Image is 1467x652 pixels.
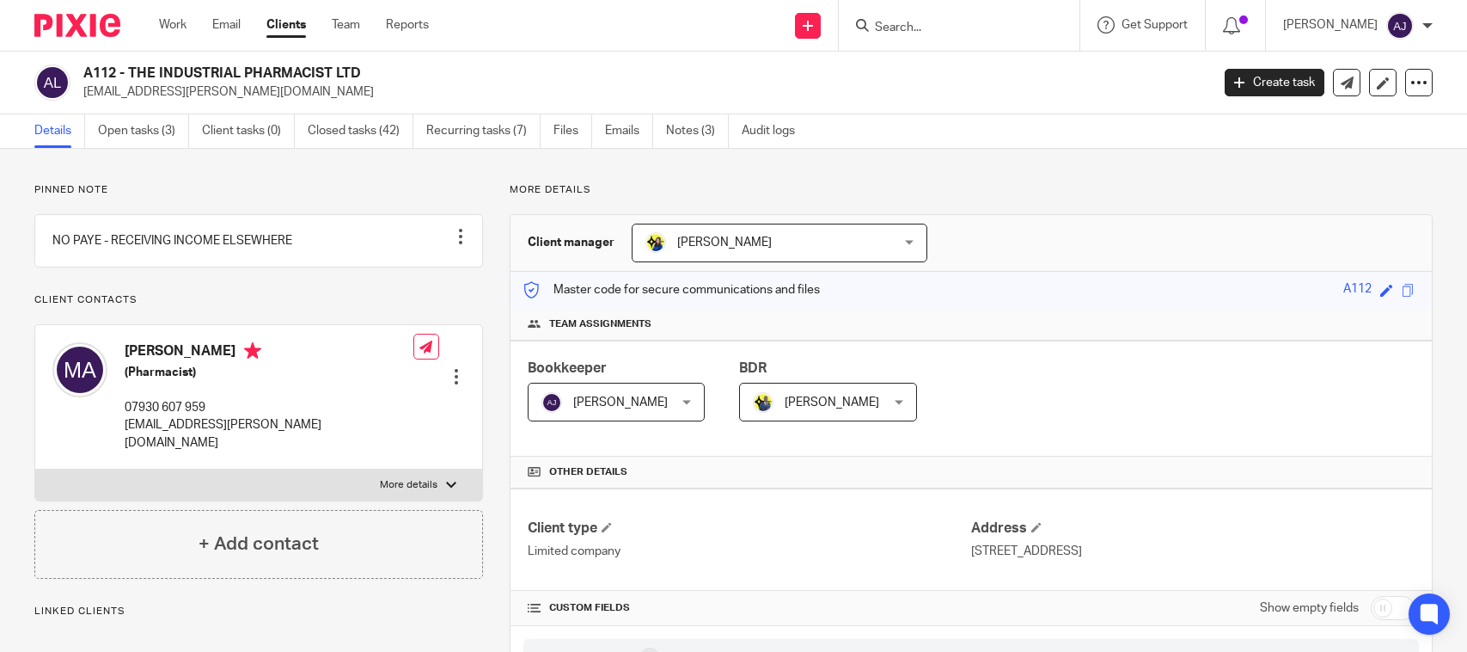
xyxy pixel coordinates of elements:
img: svg%3E [541,392,562,413]
img: Bobo-Starbridge%201.jpg [645,232,666,253]
a: Closed tasks (42) [308,114,413,148]
a: Clients [266,16,306,34]
a: Client tasks (0) [202,114,295,148]
span: [PERSON_NAME] [573,397,668,409]
a: Work [159,16,186,34]
input: Search [873,21,1028,36]
a: Create task [1225,69,1324,96]
span: BDR [739,361,767,375]
h2: A112 - THE INDUSTRIAL PHARMACIST LTD [83,65,975,83]
a: Reports [386,16,429,34]
h4: CUSTOM FIELDS [528,601,971,615]
a: Notes (3) [666,114,729,148]
a: Email [212,16,241,34]
p: [EMAIL_ADDRESS][PERSON_NAME][DOMAIN_NAME] [125,416,413,452]
span: Team assignments [549,317,651,331]
label: Show empty fields [1260,600,1359,617]
span: Get Support [1122,19,1188,31]
h3: Client manager [528,234,614,251]
p: Limited company [528,543,971,560]
span: [PERSON_NAME] [785,397,879,409]
p: 07930 607 959 [125,399,413,416]
a: Recurring tasks (7) [426,114,541,148]
p: Linked clients [34,605,483,618]
i: Primary [244,342,261,360]
a: Files [553,114,592,148]
img: Dennis-Starbridge.jpg [753,392,773,413]
span: Other details [549,465,627,479]
a: Details [34,114,85,148]
p: [STREET_ADDRESS] [971,543,1415,560]
a: Team [332,16,360,34]
h4: + Add contact [199,531,319,557]
img: svg%3E [34,65,70,101]
h5: (Pharmacist) [125,364,413,381]
span: [PERSON_NAME] [677,237,772,249]
p: More details [510,183,1433,197]
a: Open tasks (3) [98,114,189,148]
a: Audit logs [742,114,808,148]
h4: Client type [528,520,971,538]
h4: Address [971,520,1415,538]
p: [PERSON_NAME] [1283,16,1378,34]
img: svg%3E [1386,12,1414,40]
a: Emails [605,114,653,148]
span: Bookkeeper [528,361,607,375]
p: More details [380,478,437,492]
p: [EMAIL_ADDRESS][PERSON_NAME][DOMAIN_NAME] [83,83,1199,101]
div: A112 [1343,280,1372,300]
img: svg%3E [52,342,107,397]
h4: [PERSON_NAME] [125,342,413,364]
img: Pixie [34,14,120,37]
p: Pinned note [34,183,483,197]
p: Master code for secure communications and files [523,281,820,298]
p: Client contacts [34,293,483,307]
